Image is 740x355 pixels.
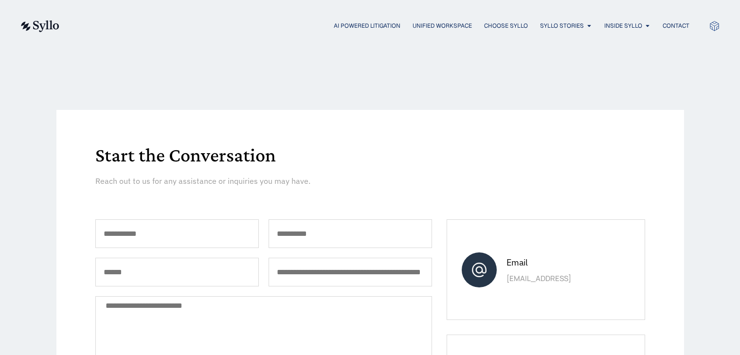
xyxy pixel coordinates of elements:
[19,20,59,32] img: syllo
[95,175,449,187] p: Reach out to us for any assistance or inquiries you may have.
[540,21,584,30] a: Syllo Stories
[334,21,400,30] a: AI Powered Litigation
[604,21,642,30] a: Inside Syllo
[95,145,645,165] h1: Start the Conversation
[484,21,528,30] a: Choose Syllo
[79,21,689,31] div: Menu Toggle
[79,21,689,31] nav: Menu
[506,257,527,268] span: Email
[663,21,689,30] a: Contact
[413,21,472,30] a: Unified Workspace
[506,273,614,284] p: [EMAIL_ADDRESS]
